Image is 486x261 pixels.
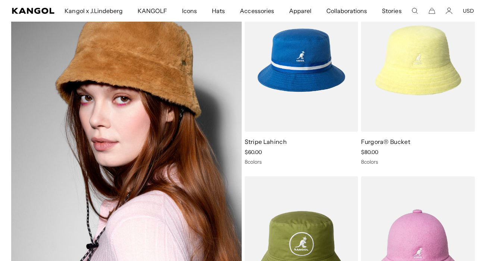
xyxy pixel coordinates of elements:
[245,138,287,145] a: Stripe Lahinch
[12,8,55,14] a: Kangol
[446,7,452,14] a: Account
[429,7,435,14] button: Cart
[361,149,378,155] span: $80.00
[411,7,418,14] summary: Search here
[245,149,262,155] span: $60.00
[463,7,474,14] button: USD
[361,158,475,165] div: 8 colors
[245,158,358,165] div: 8 colors
[361,138,410,145] a: Furgora® Bucket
